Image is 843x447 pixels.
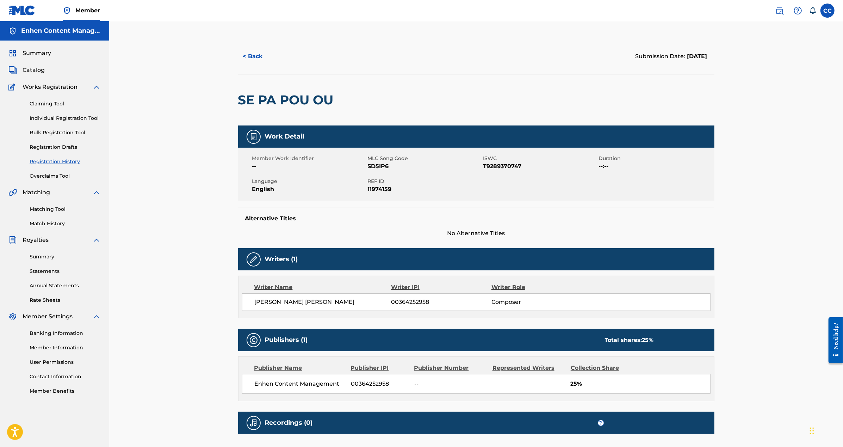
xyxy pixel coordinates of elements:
span: MLC Song Code [368,155,482,162]
h2: SE PA POU OU [238,92,337,108]
span: English [252,185,366,194]
img: search [775,6,784,15]
span: 00364252958 [391,298,491,306]
span: Member Settings [23,312,73,321]
span: Composer [491,298,583,306]
div: Publisher IPI [351,364,409,372]
span: -- [252,162,366,171]
img: Summary [8,49,17,57]
span: No Alternative Titles [238,229,714,238]
img: expand [92,236,101,244]
h5: Work Detail [265,133,304,141]
span: Member Work Identifier [252,155,366,162]
div: Writer Role [491,283,583,292]
span: Duration [599,155,713,162]
img: expand [92,312,101,321]
h5: Recordings (0) [265,419,313,427]
span: Royalties [23,236,49,244]
img: Catalog [8,66,17,74]
a: Banking Information [30,330,101,337]
span: Member [75,6,100,14]
span: --:-- [599,162,713,171]
span: [PERSON_NAME] [PERSON_NAME] [255,298,391,306]
a: SummarySummary [8,49,51,57]
img: Royalties [8,236,17,244]
span: Works Registration [23,83,78,91]
span: REF ID [368,178,482,185]
span: 25 % [642,337,654,343]
img: expand [92,83,101,91]
span: 11974159 [368,185,482,194]
img: Works Registration [8,83,18,91]
span: 25% [571,380,710,388]
h5: Enhen Content Management [21,27,101,35]
div: User Menu [820,4,835,18]
a: Overclaims Tool [30,172,101,180]
img: Member Settings [8,312,17,321]
div: Collection Share [571,364,639,372]
img: Writers [249,255,258,264]
div: Represented Writers [492,364,565,372]
span: -- [414,380,487,388]
img: Matching [8,188,17,197]
div: Writer IPI [391,283,491,292]
img: Accounts [8,27,17,35]
h5: Publishers (1) [265,336,308,344]
a: Annual Statements [30,282,101,289]
div: Writer Name [254,283,391,292]
div: Publisher Number [414,364,487,372]
span: SD5IP6 [368,162,482,171]
a: CatalogCatalog [8,66,45,74]
a: Claiming Tool [30,100,101,108]
img: Publishers [249,336,258,344]
h5: Alternative Titles [245,215,707,222]
span: ISWC [483,155,597,162]
img: expand [92,188,101,197]
img: Work Detail [249,133,258,141]
span: Summary [23,49,51,57]
img: Top Rightsholder [63,6,71,15]
span: Matching [23,188,50,197]
a: Rate Sheets [30,296,101,304]
button: < Back [238,48,280,65]
a: Summary [30,253,101,261]
a: Public Search [773,4,787,18]
a: Registration Drafts [30,143,101,151]
span: [DATE] [686,53,707,60]
h5: Writers (1) [265,255,298,263]
a: Individual Registration Tool [30,115,101,122]
span: Language [252,178,366,185]
a: Matching Tool [30,206,101,213]
iframe: Resource Center [823,312,843,369]
img: help [794,6,802,15]
img: Recordings [249,419,258,427]
a: Contact Information [30,373,101,380]
iframe: Chat Widget [808,413,843,447]
span: ? [598,420,604,426]
span: 00364252958 [351,380,409,388]
a: Member Information [30,344,101,351]
a: User Permissions [30,359,101,366]
span: Catalog [23,66,45,74]
a: Match History [30,220,101,227]
div: Drag [810,420,814,441]
img: MLC Logo [8,5,36,16]
span: T9289370747 [483,162,597,171]
a: Member Benefits [30,387,101,395]
span: Enhen Content Management [255,380,346,388]
a: Bulk Registration Tool [30,129,101,136]
a: Statements [30,268,101,275]
div: Notifications [809,7,816,14]
div: Publisher Name [254,364,346,372]
div: Help [791,4,805,18]
div: Submission Date: [636,52,707,61]
div: Total shares: [605,336,654,344]
a: Registration History [30,158,101,165]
